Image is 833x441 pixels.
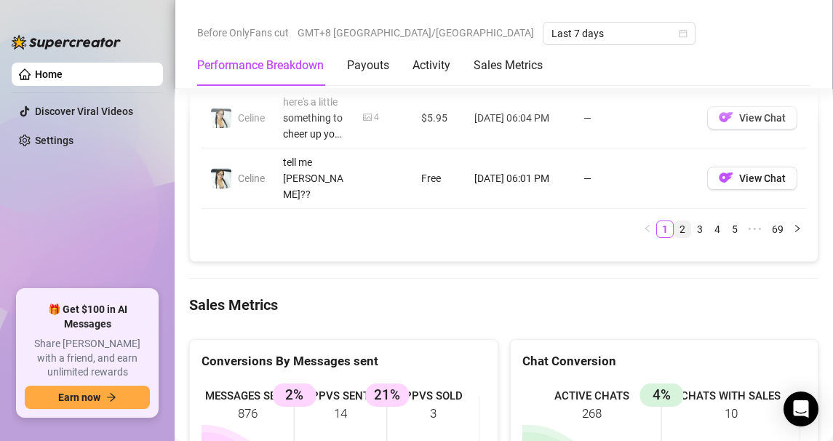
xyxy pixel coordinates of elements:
[35,106,133,117] a: Discover Viral Videos
[474,57,543,74] div: Sales Metrics
[639,220,656,238] button: left
[202,351,486,371] div: Conversions By Messages sent
[575,148,698,209] td: —
[283,154,346,202] div: tell me [PERSON_NAME]??
[412,88,466,148] td: $5.95
[727,221,743,237] a: 5
[657,221,673,237] a: 1
[197,57,324,74] div: Performance Breakdown
[189,295,818,315] h4: Sales Metrics
[522,351,807,371] div: Chat Conversion
[739,172,786,184] span: View Chat
[58,392,100,403] span: Earn now
[363,113,372,122] span: picture
[298,22,534,44] span: GMT+8 [GEOGRAPHIC_DATA]/[GEOGRAPHIC_DATA]
[35,135,73,146] a: Settings
[793,224,802,233] span: right
[674,221,690,237] a: 2
[719,110,733,124] img: OF
[25,386,150,409] button: Earn nowarrow-right
[739,112,786,124] span: View Chat
[25,303,150,331] span: 🎁 Get $100 in AI Messages
[211,108,231,128] img: Celine
[643,224,652,233] span: left
[767,220,789,238] li: 69
[709,221,725,237] a: 4
[211,168,231,188] img: Celine
[744,220,767,238] li: Next 5 Pages
[639,220,656,238] li: Previous Page
[719,170,733,185] img: OF
[197,22,289,44] span: Before OnlyFans cut
[466,88,575,148] td: [DATE] 06:04 PM
[768,221,788,237] a: 69
[744,220,767,238] span: •••
[726,220,744,238] li: 5
[106,392,116,402] span: arrow-right
[789,220,806,238] button: right
[551,23,687,44] span: Last 7 days
[35,68,63,80] a: Home
[691,220,709,238] li: 3
[412,57,450,74] div: Activity
[412,148,466,209] td: Free
[283,94,346,142] div: here's a little something to cheer up your day my [PERSON_NAME]!🙈 i know you will love it!!!😉
[679,29,687,38] span: calendar
[238,172,265,184] span: Celine
[374,111,379,124] div: 4
[656,220,674,238] li: 1
[692,221,708,237] a: 3
[707,115,797,127] a: OFView Chat
[347,57,389,74] div: Payouts
[707,167,797,190] button: OFView Chat
[789,220,806,238] li: Next Page
[25,337,150,380] span: Share [PERSON_NAME] with a friend, and earn unlimited rewards
[784,392,818,426] div: Open Intercom Messenger
[238,112,265,124] span: Celine
[709,220,726,238] li: 4
[466,148,575,209] td: [DATE] 06:01 PM
[674,220,691,238] li: 2
[575,88,698,148] td: —
[707,175,797,187] a: OFView Chat
[12,35,121,49] img: logo-BBDzfeDw.svg
[707,106,797,130] button: OFView Chat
